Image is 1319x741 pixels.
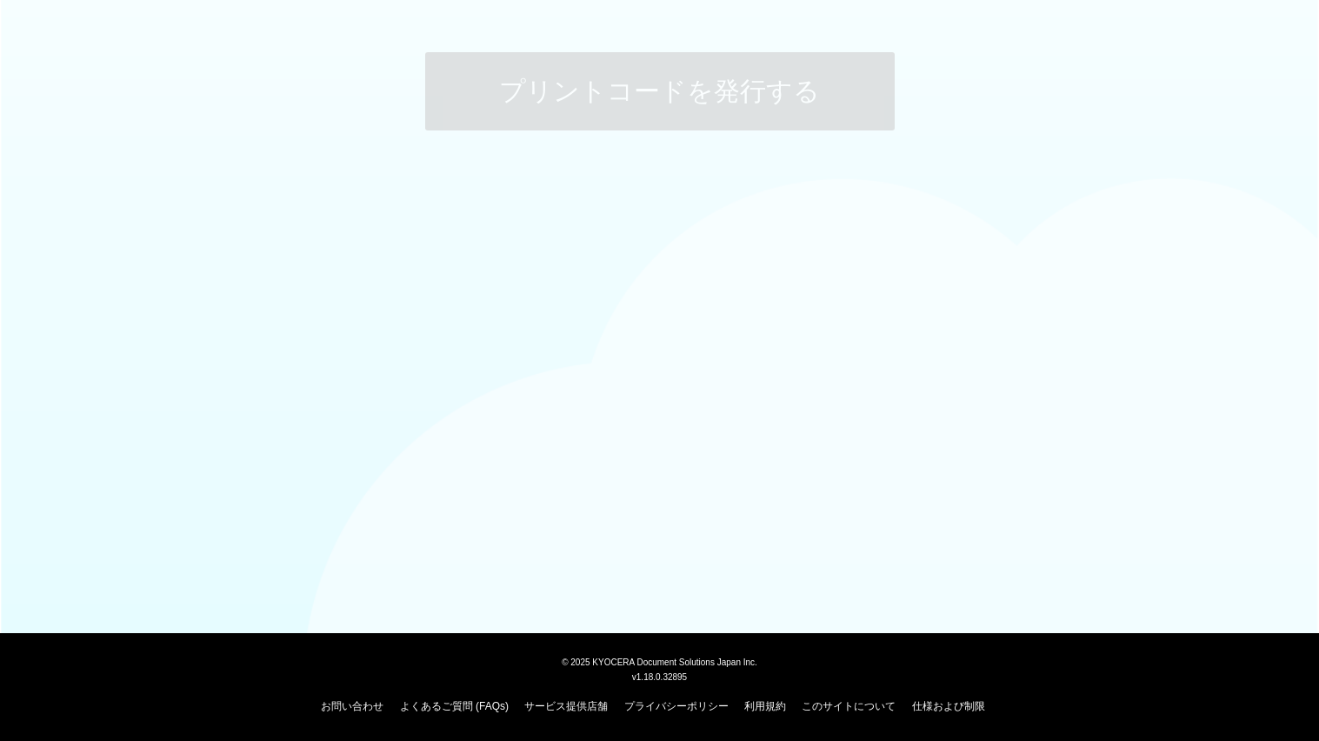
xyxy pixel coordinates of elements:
[425,52,895,130] button: プリントコードを発行する
[744,700,786,712] a: 利用規約
[400,700,509,712] a: よくあるご質問 (FAQs)
[321,700,383,712] a: お問い合わせ
[912,700,985,712] a: 仕様および制限
[562,656,757,667] span: © 2025 KYOCERA Document Solutions Japan Inc.
[632,671,687,682] span: v1.18.0.32895
[624,700,729,712] a: プライバシーポリシー
[524,700,608,712] a: サービス提供店舗
[802,700,896,712] a: このサイトについて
